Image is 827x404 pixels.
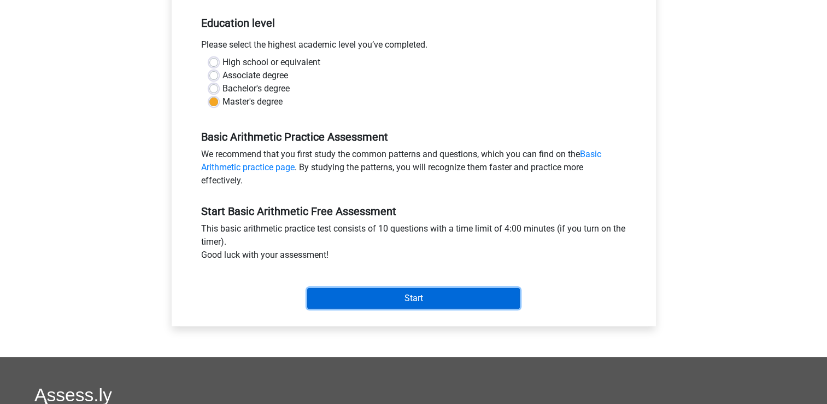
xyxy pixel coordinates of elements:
[222,56,320,69] label: High school or equivalent
[201,205,626,218] h5: Start Basic Arithmetic Free Assessment
[222,82,290,95] label: Bachelor's degree
[193,222,635,266] div: This basic arithmetic practice test consists of 10 questions with a time limit of 4:00 minutes (i...
[222,95,283,108] label: Master's degree
[201,130,626,143] h5: Basic Arithmetic Practice Assessment
[307,288,520,309] input: Start
[193,148,635,192] div: We recommend that you first study the common patterns and questions, which you can find on the . ...
[193,38,635,56] div: Please select the highest academic level you’ve completed.
[201,12,626,34] h5: Education level
[222,69,288,82] label: Associate degree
